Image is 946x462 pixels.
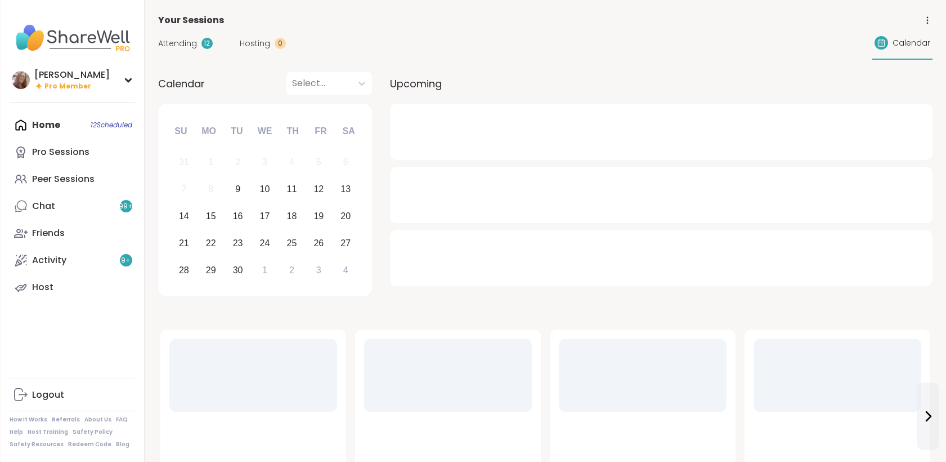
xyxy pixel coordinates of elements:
[307,231,331,255] div: Choose Friday, September 26th, 2025
[179,236,189,251] div: 21
[199,150,223,175] div: Not available Monday, September 1st, 2025
[313,208,324,224] div: 19
[158,76,205,91] span: Calendar
[252,119,277,144] div: We
[12,71,30,89] img: dodi
[225,119,249,144] div: Tu
[172,150,196,175] div: Not available Sunday, August 31st, 2025
[10,18,135,57] img: ShareWell Nav Logo
[158,38,197,50] span: Attending
[343,263,348,278] div: 4
[253,231,277,255] div: Choose Wednesday, September 24th, 2025
[199,177,223,202] div: Not available Monday, September 8th, 2025
[253,150,277,175] div: Not available Wednesday, September 3rd, 2025
[233,208,243,224] div: 16
[334,258,358,282] div: Choose Saturday, October 4th, 2025
[340,181,351,197] div: 13
[280,205,304,229] div: Choose Thursday, September 18th, 2025
[10,381,135,408] a: Logout
[119,202,133,211] span: 99 +
[32,200,55,212] div: Chat
[893,37,930,49] span: Calendar
[44,82,91,91] span: Pro Member
[28,428,68,436] a: Host Training
[68,441,111,448] a: Redeem Code
[10,220,135,247] a: Friends
[10,428,23,436] a: Help
[199,231,223,255] div: Choose Monday, September 22nd, 2025
[172,177,196,202] div: Not available Sunday, September 7th, 2025
[390,76,442,91] span: Upcoming
[253,205,277,229] div: Choose Wednesday, September 17th, 2025
[313,236,324,251] div: 26
[307,150,331,175] div: Not available Friday, September 5th, 2025
[158,14,224,27] span: Your Sessions
[280,150,304,175] div: Not available Thursday, September 4th, 2025
[52,416,80,424] a: Referrals
[10,247,135,274] a: Activity9+
[10,139,135,166] a: Pro Sessions
[199,205,223,229] div: Choose Monday, September 15th, 2025
[287,208,297,224] div: 18
[340,236,351,251] div: 27
[280,119,305,144] div: Th
[307,205,331,229] div: Choose Friday, September 19th, 2025
[84,416,111,424] a: About Us
[196,119,221,144] div: Mo
[336,119,361,144] div: Sa
[10,193,135,220] a: Chat99+
[201,38,213,49] div: 12
[260,181,270,197] div: 10
[334,177,358,202] div: Choose Saturday, September 13th, 2025
[206,263,216,278] div: 29
[121,256,131,265] span: 9 +
[262,154,267,170] div: 3
[116,441,129,448] a: Blog
[233,236,243,251] div: 23
[179,154,189,170] div: 31
[316,154,321,170] div: 5
[10,416,47,424] a: How It Works
[289,263,294,278] div: 2
[313,181,324,197] div: 12
[226,205,250,229] div: Choose Tuesday, September 16th, 2025
[280,258,304,282] div: Choose Thursday, October 2nd, 2025
[32,389,64,401] div: Logout
[334,231,358,255] div: Choose Saturday, September 27th, 2025
[307,177,331,202] div: Choose Friday, September 12th, 2025
[168,119,193,144] div: Su
[34,69,110,81] div: [PERSON_NAME]
[275,38,286,49] div: 0
[307,258,331,282] div: Choose Friday, October 3rd, 2025
[199,258,223,282] div: Choose Monday, September 29th, 2025
[172,258,196,282] div: Choose Sunday, September 28th, 2025
[116,416,128,424] a: FAQ
[171,149,359,283] div: month 2025-09
[32,227,65,239] div: Friends
[226,177,250,202] div: Choose Tuesday, September 9th, 2025
[235,181,240,197] div: 9
[32,173,95,185] div: Peer Sessions
[10,166,135,193] a: Peer Sessions
[208,181,213,197] div: 8
[253,177,277,202] div: Choose Wednesday, September 10th, 2025
[10,441,64,448] a: Safety Resources
[262,263,267,278] div: 1
[240,38,270,50] span: Hosting
[206,236,216,251] div: 22
[280,177,304,202] div: Choose Thursday, September 11th, 2025
[334,205,358,229] div: Choose Saturday, September 20th, 2025
[32,146,89,158] div: Pro Sessions
[10,274,135,301] a: Host
[179,208,189,224] div: 14
[32,254,66,266] div: Activity
[208,154,213,170] div: 1
[233,263,243,278] div: 30
[316,263,321,278] div: 3
[235,154,240,170] div: 2
[226,150,250,175] div: Not available Tuesday, September 2nd, 2025
[32,281,53,294] div: Host
[253,258,277,282] div: Choose Wednesday, October 1st, 2025
[172,205,196,229] div: Choose Sunday, September 14th, 2025
[226,231,250,255] div: Choose Tuesday, September 23rd, 2025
